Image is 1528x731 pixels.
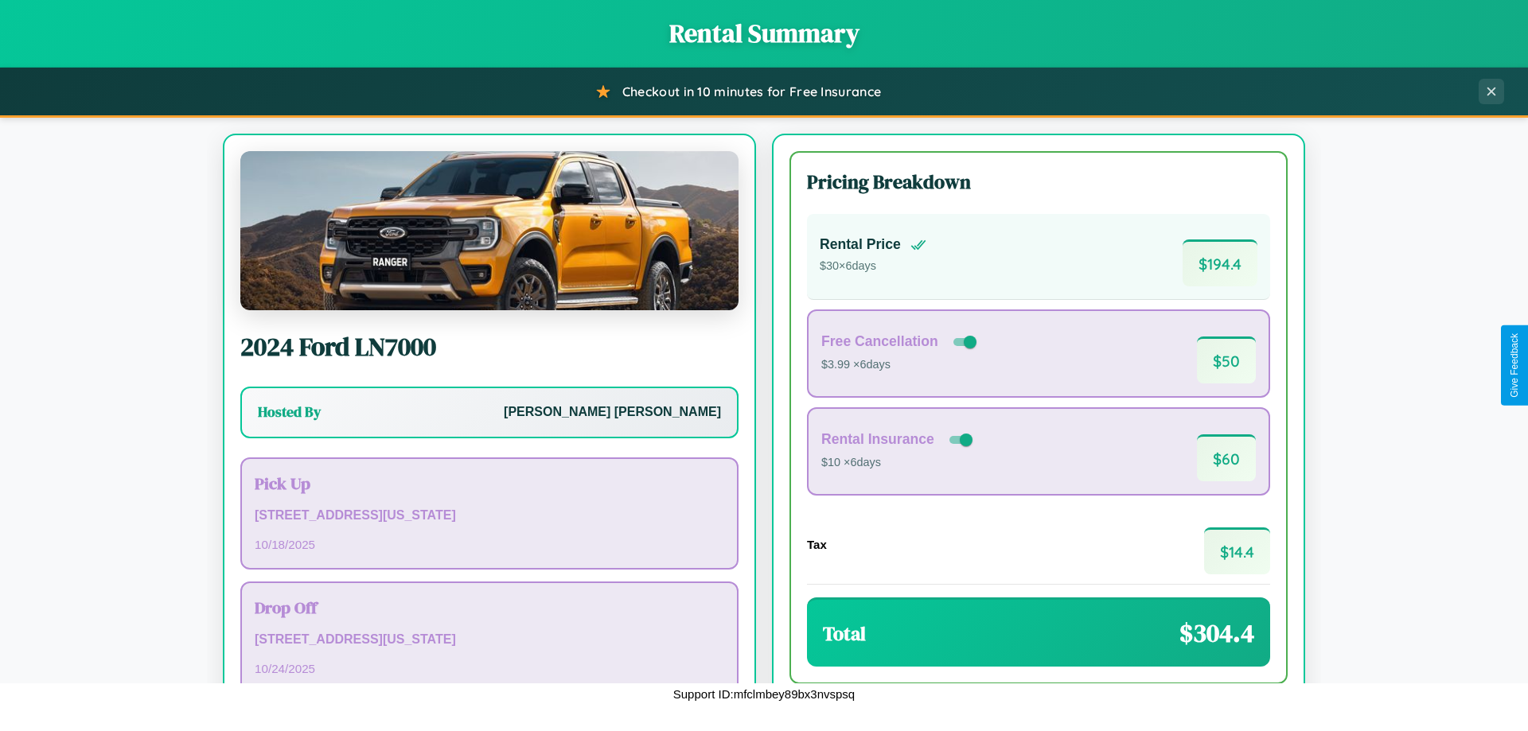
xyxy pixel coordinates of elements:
p: $3.99 × 6 days [821,355,980,375]
p: $10 × 6 days [821,453,976,473]
h4: Free Cancellation [821,333,938,350]
h4: Tax [807,538,827,551]
span: $ 50 [1197,336,1256,383]
p: [STREET_ADDRESS][US_STATE] [255,628,724,651]
span: $ 304.4 [1179,616,1254,651]
span: $ 60 [1197,434,1256,481]
h3: Total [823,620,866,647]
span: $ 14.4 [1204,527,1270,574]
h4: Rental Insurance [821,431,934,448]
p: [STREET_ADDRESS][US_STATE] [255,504,724,527]
p: Support ID: mfclmbey89bx3nvspsq [673,683,855,705]
div: Give Feedback [1509,333,1520,398]
span: $ 194.4 [1183,239,1257,286]
img: Ford LN7000 [240,151,739,310]
p: [PERSON_NAME] [PERSON_NAME] [504,401,721,424]
h3: Hosted By [258,402,321,422]
h4: Rental Price [820,236,901,253]
span: Checkout in 10 minutes for Free Insurance [622,84,881,99]
h2: 2024 Ford LN7000 [240,329,739,364]
p: 10 / 18 / 2025 [255,534,724,555]
h1: Rental Summary [16,16,1512,51]
p: $ 30 × 6 days [820,256,926,277]
h3: Pricing Breakdown [807,169,1270,195]
p: 10 / 24 / 2025 [255,658,724,679]
h3: Pick Up [255,472,724,495]
h3: Drop Off [255,596,724,619]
